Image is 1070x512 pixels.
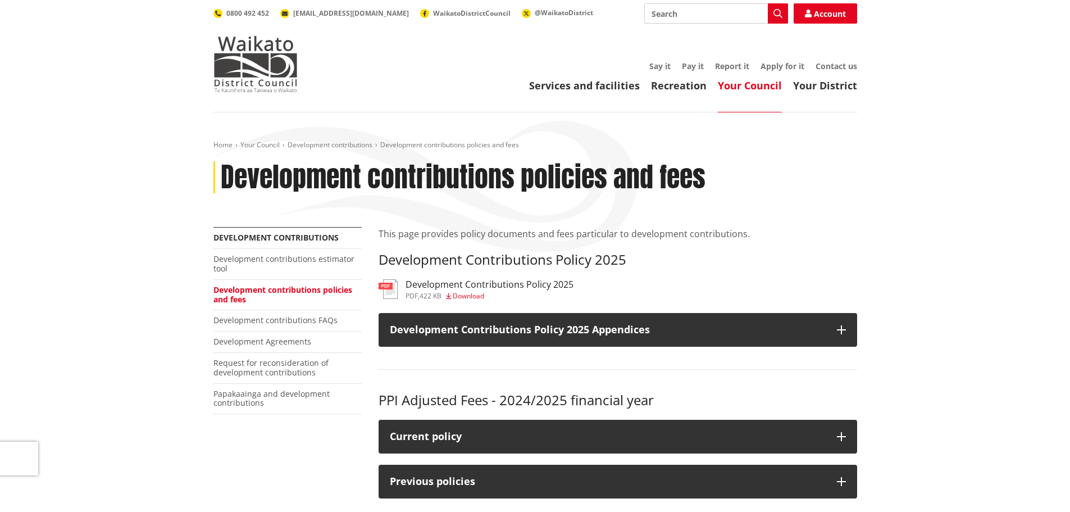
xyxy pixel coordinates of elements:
[221,161,705,194] h1: Development contributions policies and fees
[213,140,233,149] a: Home
[761,61,804,71] a: Apply for it
[406,291,418,301] span: pdf
[213,232,339,243] a: Development contributions
[213,388,330,409] a: Papakaainga and development contributions
[213,357,329,378] a: Request for reconsideration of development contributions
[649,61,671,71] a: Say it
[240,140,280,149] a: Your Council
[213,36,298,92] img: Waikato District Council - Te Kaunihera aa Takiwaa o Waikato
[226,8,269,18] span: 0800 492 452
[390,324,826,336] h3: Development Contributions Policy 2025 Appendices
[379,465,857,499] button: Previous policies
[380,140,519,149] span: Development contributions policies and fees
[406,279,573,290] h3: Development Contributions Policy 2025
[390,476,826,487] div: Previous policies
[433,8,511,18] span: WaikatoDistrictCouncil
[213,336,311,347] a: Development Agreements
[453,291,484,301] span: Download
[379,279,573,300] a: Development Contributions Policy 2025 pdf,422 KB Download
[390,431,826,442] div: Current policy
[682,61,704,71] a: Pay it
[288,140,372,149] a: Development contributions
[816,61,857,71] a: Contact us
[280,8,409,18] a: [EMAIL_ADDRESS][DOMAIN_NAME]
[213,284,352,305] a: Development contributions policies and fees
[793,79,857,92] a: Your District
[213,8,269,18] a: 0800 492 452
[715,61,749,71] a: Report it
[379,313,857,347] button: Development Contributions Policy 2025 Appendices
[529,79,640,92] a: Services and facilities
[213,141,857,150] nav: breadcrumb
[794,3,857,24] a: Account
[420,291,441,301] span: 422 KB
[535,8,593,17] span: @WaikatoDistrict
[379,392,857,409] h3: PPI Adjusted Fees - 2024/2025 financial year
[379,420,857,454] button: Current policy
[406,293,573,300] div: ,
[718,79,782,92] a: Your Council
[379,279,398,299] img: document-pdf.svg
[213,253,354,274] a: Development contributions estimator tool
[651,79,707,92] a: Recreation
[379,227,857,241] p: This page provides policy documents and fees particular to development contributions.
[213,315,338,325] a: Development contributions FAQs
[522,8,593,17] a: @WaikatoDistrict
[420,8,511,18] a: WaikatoDistrictCouncil
[379,252,857,268] h3: Development Contributions Policy 2025
[293,8,409,18] span: [EMAIL_ADDRESS][DOMAIN_NAME]
[644,3,788,24] input: Search input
